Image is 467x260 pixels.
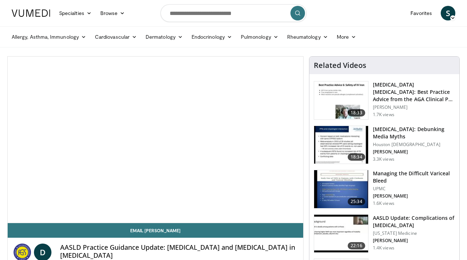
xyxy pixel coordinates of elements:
[8,223,303,238] a: Email [PERSON_NAME]
[314,170,455,209] a: 25:34 Managing the Difficult Variceal Bleed UPMC [PERSON_NAME] 1.6K views
[8,57,303,223] video-js: Video Player
[96,6,130,20] a: Browse
[314,214,455,253] a: 22:16 AASLD Update: Complications of [MEDICAL_DATA] [US_STATE] Medicine [PERSON_NAME] 1.4K views
[441,6,455,20] a: S
[283,30,332,44] a: Rheumatology
[314,61,366,70] h4: Related Videos
[332,30,360,44] a: More
[314,170,368,208] img: 81db858d-dff9-44c6-a30d-b85ee8f1a4a7.150x105_q85_crop-smart_upscale.jpg
[348,198,365,205] span: 25:34
[236,30,283,44] a: Pulmonology
[373,193,455,199] p: [PERSON_NAME]
[373,104,455,110] p: [PERSON_NAME]
[314,81,368,119] img: d1653e00-2c8d-43f1-b9d7-3bc1bf0d4299.150x105_q85_crop-smart_upscale.jpg
[348,242,365,249] span: 22:16
[348,109,365,116] span: 18:33
[373,170,455,184] h3: Managing the Difficult Variceal Bleed
[314,81,455,120] a: 18:33 [MEDICAL_DATA] [MEDICAL_DATA]: Best Practice Advice from the AGA Clinical P… [PERSON_NAME] ...
[373,149,455,155] p: [PERSON_NAME]
[141,30,187,44] a: Dermatology
[90,30,141,44] a: Cardiovascular
[187,30,236,44] a: Endocrinology
[12,9,50,17] img: VuMedi Logo
[406,6,436,20] a: Favorites
[373,200,394,206] p: 1.6K views
[314,126,368,164] img: 4f7dad9e-3940-4d85-ae6d-738c7701fc76.150x105_q85_crop-smart_upscale.jpg
[373,142,455,148] p: Houston [DEMOGRAPHIC_DATA]
[55,6,96,20] a: Specialties
[7,30,90,44] a: Allergy, Asthma, Immunology
[373,238,455,244] p: [PERSON_NAME]
[373,126,455,140] h3: [MEDICAL_DATA]: Debunking Media Myths
[373,156,394,162] p: 3.3K views
[314,215,368,253] img: d5c15d8a-43bc-42ba-ae2e-6d36a820b330.150x105_q85_crop-smart_upscale.jpg
[348,153,365,161] span: 18:34
[373,214,455,229] h3: AASLD Update: Complications of [MEDICAL_DATA]
[60,244,297,259] h4: AASLD Practice Guidance Update: [MEDICAL_DATA] and [MEDICAL_DATA] in [MEDICAL_DATA]
[373,186,455,192] p: UPMC
[373,81,455,103] h3: [MEDICAL_DATA] [MEDICAL_DATA]: Best Practice Advice from the AGA Clinical P…
[314,126,455,164] a: 18:34 [MEDICAL_DATA]: Debunking Media Myths Houston [DEMOGRAPHIC_DATA] [PERSON_NAME] 3.3K views
[373,245,394,251] p: 1.4K views
[373,112,394,118] p: 1.7K views
[161,4,306,22] input: Search topics, interventions
[373,230,455,236] p: [US_STATE] Medicine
